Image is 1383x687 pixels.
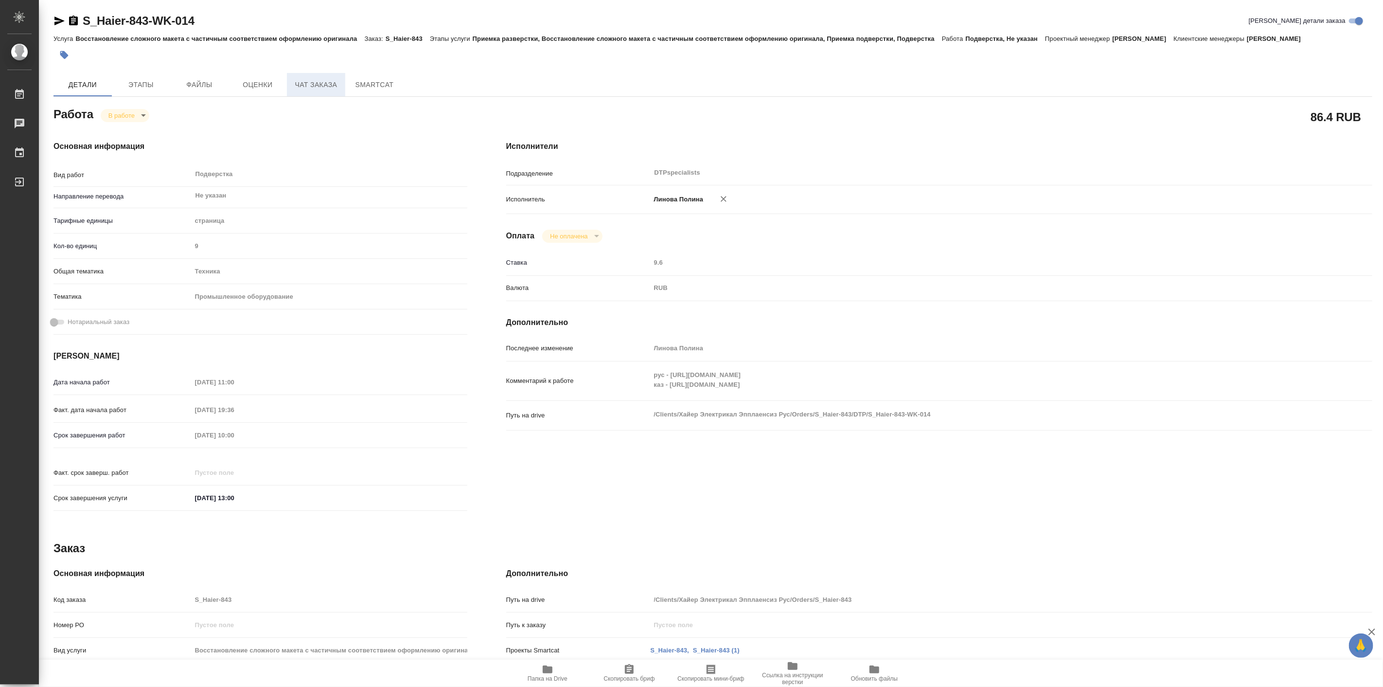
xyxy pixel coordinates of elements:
p: Проекты Smartcat [506,646,651,655]
input: Пустое поле [192,618,467,632]
h4: Основная информация [53,568,467,579]
span: Детали [59,79,106,91]
span: 🙏 [1353,635,1369,656]
p: [PERSON_NAME] [1113,35,1174,42]
div: страница [192,213,467,229]
p: Исполнитель [506,195,651,204]
p: Этапы услуги [430,35,473,42]
button: Скопировать бриф [588,660,670,687]
p: [PERSON_NAME] [1247,35,1308,42]
span: SmartCat [351,79,398,91]
p: Факт. дата начала работ [53,405,192,415]
input: Пустое поле [651,618,1300,632]
p: Работа [942,35,966,42]
a: S_Haier-843, [651,647,690,654]
span: Чат заказа [293,79,339,91]
p: Тарифные единицы [53,216,192,226]
button: В работе [106,111,138,120]
button: Папка на Drive [507,660,588,687]
input: Пустое поле [192,593,467,607]
p: Код заказа [53,595,192,605]
p: Путь к заказу [506,620,651,630]
div: В работе [542,230,602,243]
p: Комментарий к работе [506,376,651,386]
span: Обновить файлы [851,675,898,682]
input: Пустое поле [651,593,1300,607]
p: Срок завершения работ [53,431,192,440]
p: Номер РО [53,620,192,630]
p: Приемка разверстки, Восстановление сложного макета с частичным соответствием оформлению оригинала... [473,35,942,42]
p: Проектный менеджер [1045,35,1112,42]
p: Линова Полина [651,195,704,204]
a: S_Haier-843 (1) [693,647,740,654]
p: Срок завершения услуги [53,493,192,503]
p: Вид услуги [53,646,192,655]
button: Ссылка на инструкции верстки [752,660,833,687]
p: Подразделение [506,169,651,179]
span: Этапы [118,79,164,91]
p: Вид работ [53,170,192,180]
p: S_Haier-843 [386,35,430,42]
button: Скопировать ссылку для ЯМессенджера [53,15,65,27]
p: Кол-во единиц [53,241,192,251]
h4: Дополнительно [506,317,1372,328]
p: Клиентские менеджеры [1174,35,1247,42]
h4: Дополнительно [506,568,1372,579]
p: Направление перевода [53,192,192,201]
span: Скопировать мини-бриф [677,675,744,682]
h4: Исполнители [506,141,1372,152]
button: Скопировать мини-бриф [670,660,752,687]
input: Пустое поле [192,466,277,480]
span: Файлы [176,79,223,91]
input: Пустое поле [651,341,1300,355]
p: Последнее изменение [506,343,651,353]
button: 🙏 [1349,633,1373,658]
button: Добавить тэг [53,44,75,66]
span: [PERSON_NAME] детали заказа [1249,16,1346,26]
input: Пустое поле [192,403,277,417]
input: Пустое поле [192,375,277,389]
p: Услуга [53,35,75,42]
button: Обновить файлы [833,660,915,687]
span: Скопировать бриф [603,675,655,682]
textarea: /Clients/Хайер Электрикал Эпплаенсиз Рус/Orders/S_Haier-843/DTP/S_Haier-843-WK-014 [651,406,1300,423]
textarea: рус - [URL][DOMAIN_NAME] каз - [URL][DOMAIN_NAME] [651,367,1300,393]
p: Общая тематика [53,267,192,276]
div: Техника [192,263,467,280]
button: Не оплачена [547,232,590,240]
h4: Оплата [506,230,535,242]
p: Ставка [506,258,651,268]
input: ✎ Введи что-нибудь [192,491,277,505]
p: Валюта [506,283,651,293]
p: Восстановление сложного макета с частичным соответствием оформлению оригинала [75,35,364,42]
span: Оценки [234,79,281,91]
div: RUB [651,280,1300,296]
h4: [PERSON_NAME] [53,350,467,362]
p: Путь на drive [506,411,651,420]
h2: Заказ [53,541,85,556]
button: Скопировать ссылку [68,15,79,27]
p: Заказ: [365,35,386,42]
h4: Основная информация [53,141,467,152]
span: Папка на Drive [528,675,567,682]
p: Факт. срок заверш. работ [53,468,192,478]
p: Подверстка, Не указан [966,35,1046,42]
input: Пустое поле [651,255,1300,270]
a: S_Haier-843-WK-014 [83,14,195,27]
h2: Работа [53,105,93,122]
button: Удалить исполнителя [713,188,734,210]
input: Пустое поле [192,428,277,442]
input: Пустое поле [192,239,467,253]
span: Нотариальный заказ [68,317,129,327]
div: Промышленное оборудование [192,289,467,305]
h2: 86.4 RUB [1311,108,1361,125]
input: Пустое поле [192,643,467,657]
p: Путь на drive [506,595,651,605]
p: Дата начала работ [53,378,192,387]
div: В работе [101,109,149,122]
span: Ссылка на инструкции верстки [758,672,828,686]
p: Тематика [53,292,192,302]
